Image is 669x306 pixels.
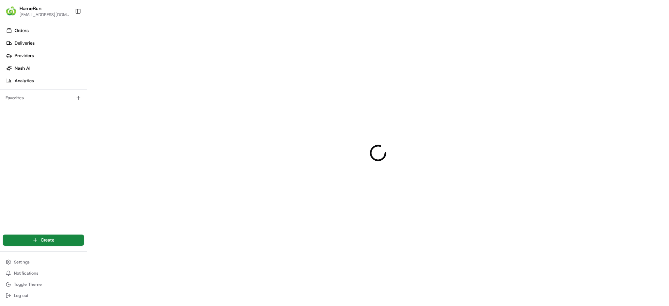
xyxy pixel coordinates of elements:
button: [EMAIL_ADDRESS][DOMAIN_NAME] [20,12,69,17]
button: Toggle Theme [3,280,84,289]
img: HomeRun [6,6,17,17]
span: Nash AI [15,65,30,71]
span: Log out [14,293,28,298]
div: Favorites [3,92,84,104]
button: Create [3,235,84,246]
span: Deliveries [15,40,34,46]
span: Notifications [14,270,38,276]
a: Nash AI [3,63,87,74]
button: HomeRunHomeRun[EMAIL_ADDRESS][DOMAIN_NAME] [3,3,72,20]
button: Settings [3,257,84,267]
button: Log out [3,291,84,300]
span: Orders [15,28,29,34]
a: Orders [3,25,87,36]
span: Toggle Theme [14,282,42,287]
span: Providers [15,53,34,59]
button: Notifications [3,268,84,278]
span: Create [41,237,54,243]
a: Analytics [3,75,87,86]
a: Deliveries [3,38,87,49]
span: Settings [14,259,30,265]
button: HomeRun [20,5,41,12]
span: Analytics [15,78,34,84]
a: Providers [3,50,87,61]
